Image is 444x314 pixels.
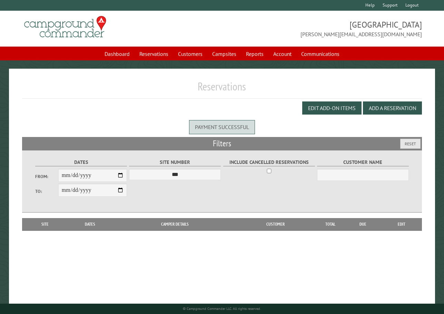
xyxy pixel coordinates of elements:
[382,218,422,230] th: Edit
[189,120,255,134] div: Payment successful
[65,218,116,230] th: Dates
[174,47,207,60] a: Customers
[234,218,316,230] th: Customer
[35,188,58,195] label: To:
[363,101,422,115] button: Add a Reservation
[302,101,362,115] button: Edit Add-on Items
[100,47,134,60] a: Dashboard
[26,218,65,230] th: Site
[129,158,221,166] label: Site Number
[242,47,268,60] a: Reports
[344,218,382,230] th: Due
[316,218,344,230] th: Total
[208,47,240,60] a: Campsites
[22,80,422,99] h1: Reservations
[222,19,422,38] span: [GEOGRAPHIC_DATA] [PERSON_NAME][EMAIL_ADDRESS][DOMAIN_NAME]
[135,47,172,60] a: Reservations
[35,173,58,180] label: From:
[297,47,344,60] a: Communications
[116,218,234,230] th: Camper Details
[400,139,421,149] button: Reset
[22,13,108,40] img: Campground Commander
[35,158,127,166] label: Dates
[223,158,315,166] label: Include Cancelled Reservations
[317,158,409,166] label: Customer Name
[183,306,261,311] small: © Campground Commander LLC. All rights reserved.
[269,47,296,60] a: Account
[22,137,422,150] h2: Filters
